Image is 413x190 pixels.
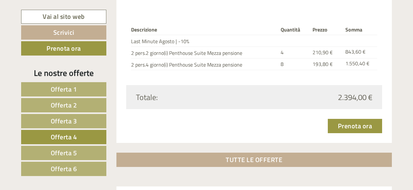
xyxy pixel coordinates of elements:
[131,92,254,103] div: Totale:
[21,41,106,56] a: Prenota ora
[131,47,278,58] td: 2 pers.2 giorno(i) Penthouse Suite Mezza pensione
[131,25,278,35] th: Descrizione
[313,48,333,56] span: 210,90 €
[338,92,372,103] span: 2.394,00 €
[21,10,106,24] a: Vai al sito web
[51,132,77,142] span: Offerta 4
[51,100,77,110] span: Offerta 2
[343,58,377,70] td: 1.550,40 €
[343,25,377,35] th: Somma
[51,164,77,174] span: Offerta 6
[278,58,310,70] td: 8
[313,60,333,68] span: 193,80 €
[278,47,310,58] td: 4
[343,47,377,58] td: 843,60 €
[21,25,106,40] a: Scrivici
[51,84,77,94] span: Offerta 1
[310,25,343,35] th: Prezzo
[51,116,77,126] span: Offerta 3
[116,153,392,167] a: TUTTE LE OFFERTE
[51,148,77,158] span: Offerta 5
[328,119,382,133] a: Prenota ora
[131,35,278,47] td: Last Minute Agosto | -10%
[21,67,106,79] div: Le nostre offerte
[278,25,310,35] th: Quantità
[131,58,278,70] td: 2 pers.4 giorno(i) Penthouse Suite Mezza pensione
